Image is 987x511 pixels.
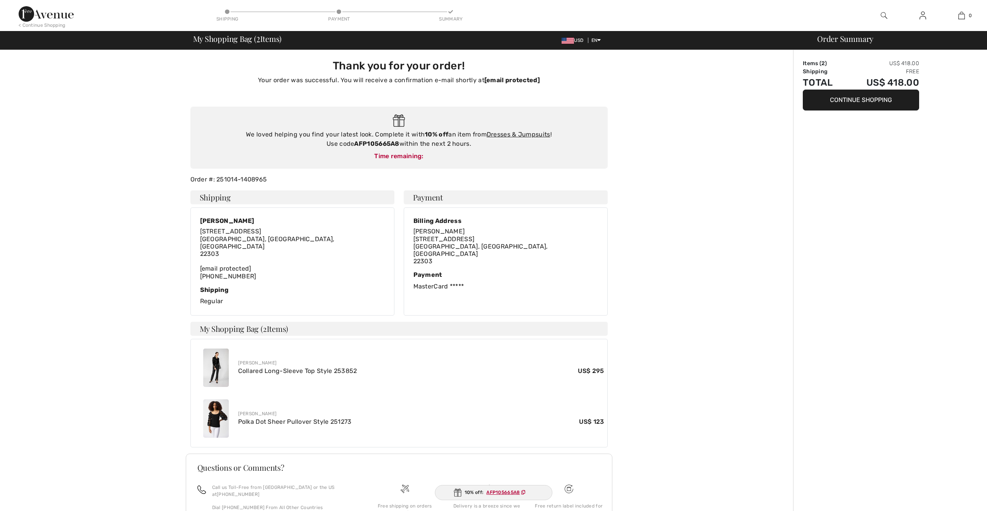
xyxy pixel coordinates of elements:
[803,76,845,90] td: Total
[913,11,932,21] a: Sign In
[808,35,982,43] div: Order Summary
[200,286,385,293] div: Shipping
[186,175,612,184] div: Order #: 251014-1408965
[487,131,550,138] a: Dresses & Jumpsuits
[845,76,919,90] td: US$ 418.00
[200,286,385,306] div: Regular
[200,217,385,224] div: [PERSON_NAME]
[401,485,409,493] img: Free shipping on orders over $99
[821,60,825,67] span: 2
[845,67,919,76] td: Free
[578,366,604,376] span: US$ 295
[198,130,600,148] div: We loved helping you find your latest look. Complete it with an item from ! Use code within the n...
[562,38,574,44] img: US Dollar
[197,464,601,471] h3: Questions or Comments?
[216,16,239,22] div: Shipping
[200,228,385,280] div: [PHONE_NUMBER]
[562,38,586,43] span: USD
[803,90,919,110] button: Continue Shopping
[425,131,448,138] strong: 10% off
[238,410,604,417] div: [PERSON_NAME]
[197,485,206,494] img: call
[435,485,552,500] div: 10% off:
[579,417,604,426] span: US$ 123
[803,59,845,67] td: Items ( )
[920,11,926,20] img: My Info
[404,190,608,204] h4: Payment
[413,271,598,278] div: Payment
[969,12,972,19] span: 0
[256,33,260,43] span: 2
[190,190,394,204] h4: Shipping
[413,228,465,235] span: [PERSON_NAME]
[19,6,74,22] img: 1ère Avenue
[354,140,399,147] strong: AFP105665A8
[413,235,548,265] span: [STREET_ADDRESS] [GEOGRAPHIC_DATA], [GEOGRAPHIC_DATA], [GEOGRAPHIC_DATA] 22303
[190,322,608,336] h4: My Shopping Bag ( Items)
[393,114,405,127] img: Gift.svg
[484,76,540,84] a: [email protected]
[439,16,462,22] div: Summary
[195,76,603,85] p: Your order was successful. You will receive a confirmation e-mail shortly at
[212,504,354,511] p: Dial [PHONE_NUMBER] From All Other Countries
[942,11,980,20] a: 0
[19,22,66,29] div: < Continue Shopping
[203,349,229,387] img: Collared Long-Sleeve Top Style 253852
[238,418,352,425] a: Polka Dot Sheer Pullover Style 251273
[238,359,604,366] div: [PERSON_NAME]
[203,399,229,438] img: Polka Dot Sheer Pullover Style 251273
[845,59,919,67] td: US$ 418.00
[263,323,267,334] span: 2
[200,265,251,272] a: [email protected]
[486,490,520,495] ins: AFP105665A8
[327,16,351,22] div: Payment
[565,485,573,493] img: Free shipping on orders over $99
[200,228,335,257] span: [STREET_ADDRESS] [GEOGRAPHIC_DATA], [GEOGRAPHIC_DATA], [GEOGRAPHIC_DATA] 22303
[958,11,965,20] img: My Bag
[238,367,357,375] a: Collared Long-Sleeve Top Style 253852
[217,492,259,497] a: [PHONE_NUMBER]
[454,489,462,497] img: Gift.svg
[413,217,598,224] div: Billing Address
[212,484,354,498] p: Call us Toll-Free from [GEOGRAPHIC_DATA] or the US at
[803,67,845,76] td: Shipping
[198,152,600,161] div: Time remaining:
[195,59,603,73] h3: Thank you for your order!
[591,38,601,43] span: EN
[881,11,887,20] img: search the website
[193,35,282,43] span: My Shopping Bag ( Items)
